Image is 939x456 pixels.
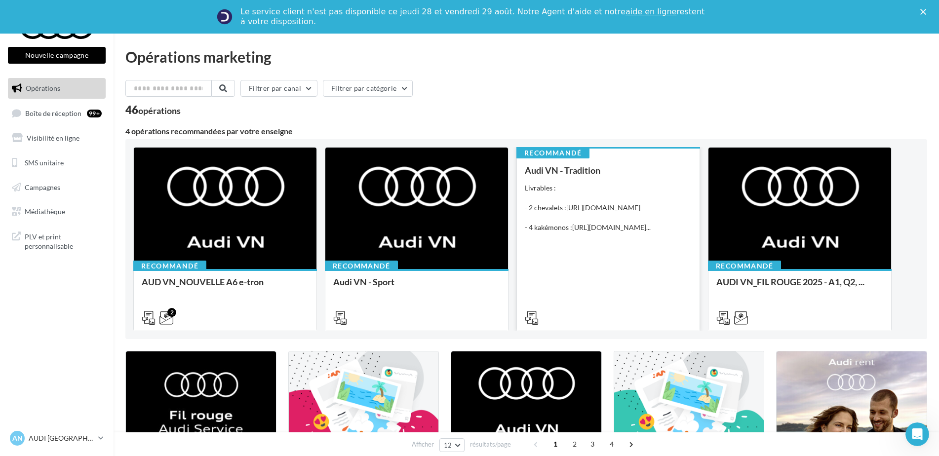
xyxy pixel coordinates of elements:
[138,106,181,115] div: opérations
[240,7,706,27] div: Le service client n'est pas disponible ce jeudi 28 et vendredi 29 août. Notre Agent d'aide et not...
[26,84,60,92] span: Opérations
[444,441,452,449] span: 12
[708,261,781,271] div: Recommandé
[626,7,676,16] a: aide en ligne
[920,9,930,15] div: Fermer
[87,110,102,117] div: 99+
[142,276,264,287] span: AUD VN_NOUVELLE A6 e-tron
[439,438,465,452] button: 12
[604,436,620,452] span: 4
[525,165,600,176] span: Audi VN - Tradition
[6,177,108,198] a: Campagnes
[6,226,108,255] a: PLV et print personnalisable
[6,152,108,173] a: SMS unitaire
[8,429,106,448] a: AN AUDI [GEOGRAPHIC_DATA]
[333,276,394,287] span: Audi VN - Sport
[6,201,108,222] a: Médiathèque
[25,158,64,167] span: SMS unitaire
[217,9,233,25] img: Profile image for Service-Client
[125,127,927,135] div: 4 opérations recommandées par votre enseigne
[8,47,106,64] button: Nouvelle campagne
[905,422,929,446] iframe: Intercom live chat
[125,105,181,115] div: 46
[470,440,511,449] span: résultats/page
[240,80,317,97] button: Filtrer par canal
[125,49,927,64] div: Opérations marketing
[25,230,102,251] span: PLV et print personnalisable
[25,109,81,117] span: Boîte de réception
[412,440,434,449] span: Afficher
[12,433,23,443] span: AN
[29,433,94,443] p: AUDI [GEOGRAPHIC_DATA]
[525,183,692,232] div: Livrables : - 2 chevalets : - 4 kakémonos : ...
[325,261,398,271] div: Recommandé
[167,308,176,317] div: 2
[566,203,640,212] a: [URL][DOMAIN_NAME]
[6,128,108,149] a: Visibilité en ligne
[25,183,60,191] span: Campagnes
[585,436,600,452] span: 3
[572,223,646,231] a: [URL][DOMAIN_NAME]
[516,148,589,158] div: Recommandé
[25,207,65,216] span: Médiathèque
[27,134,79,142] span: Visibilité en ligne
[323,80,413,97] button: Filtrer par catégorie
[6,78,108,99] a: Opérations
[548,436,563,452] span: 1
[133,261,206,271] div: Recommandé
[6,103,108,124] a: Boîte de réception99+
[716,276,864,287] span: AUDI VN_FIL ROUGE 2025 - A1, Q2, ...
[567,436,583,452] span: 2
